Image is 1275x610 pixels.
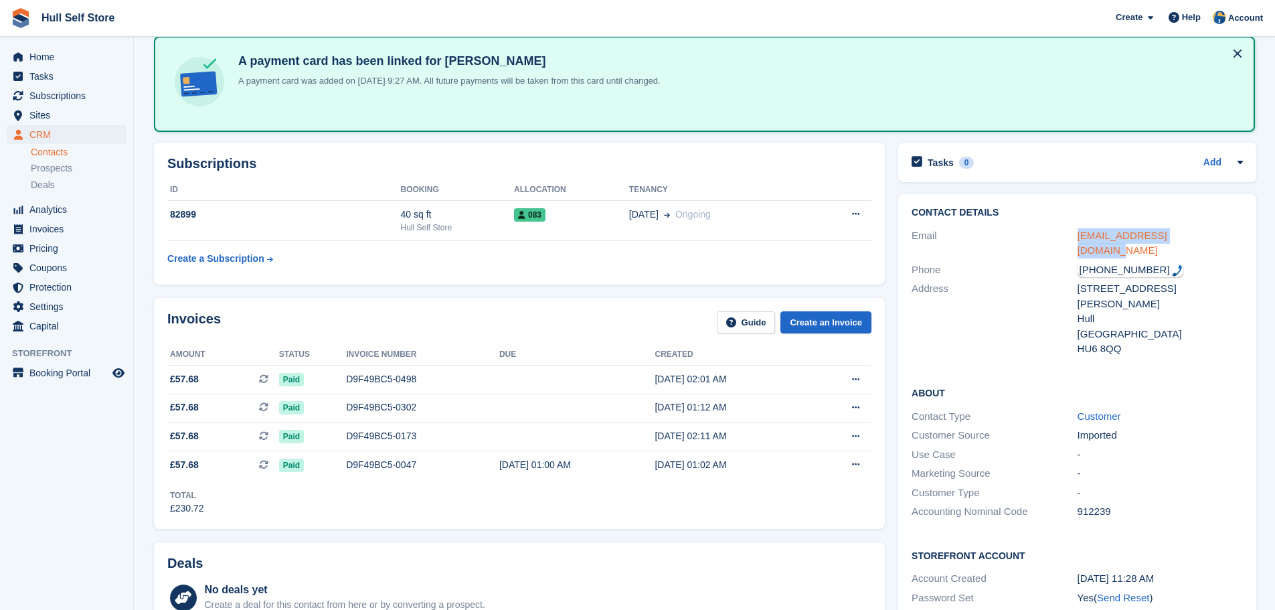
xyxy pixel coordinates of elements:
[233,74,661,88] p: A payment card was added on [DATE] 9:27 AM. All future payments will be taken from this card unti...
[346,400,499,414] div: D9F49BC5-0302
[7,317,126,335] a: menu
[1078,428,1243,443] div: Imported
[31,146,126,159] a: Contacts
[655,400,811,414] div: [DATE] 01:12 AM
[167,252,264,266] div: Create a Subscription
[401,222,515,234] div: Hull Self Store
[1213,11,1226,24] img: Hull Self Store
[912,386,1243,399] h2: About
[1078,230,1167,256] a: [EMAIL_ADDRESS][DOMAIN_NAME]
[655,372,811,386] div: [DATE] 02:01 AM
[7,125,126,144] a: menu
[170,429,199,443] span: £57.68
[912,591,1077,606] div: Password Set
[780,311,871,333] a: Create an Invoice
[346,344,499,366] th: Invoice number
[7,48,126,66] a: menu
[514,179,629,201] th: Allocation
[655,458,811,472] div: [DATE] 01:02 AM
[29,239,110,258] span: Pricing
[279,430,304,443] span: Paid
[1203,155,1221,171] a: Add
[1078,571,1243,587] div: [DATE] 11:28 AM
[167,344,279,366] th: Amount
[29,200,110,219] span: Analytics
[7,297,126,316] a: menu
[7,258,126,277] a: menu
[167,311,221,333] h2: Invoices
[31,178,126,192] a: Deals
[1078,504,1243,520] div: 912239
[170,489,204,502] div: Total
[29,317,110,335] span: Capital
[912,504,1077,520] div: Accounting Nominal Code
[7,278,126,297] a: menu
[912,485,1077,501] div: Customer Type
[7,67,126,86] a: menu
[346,458,499,472] div: D9F49BC5-0047
[514,208,545,222] span: 083
[912,409,1077,425] div: Contact Type
[7,106,126,125] a: menu
[912,428,1077,443] div: Customer Source
[167,246,273,271] a: Create a Subscription
[233,54,661,69] h4: A payment card has been linked for [PERSON_NAME]
[279,401,304,414] span: Paid
[912,447,1077,463] div: Use Case
[7,364,126,382] a: menu
[346,372,499,386] div: D9F49BC5-0498
[629,179,810,201] th: Tenancy
[912,228,1077,258] div: Email
[1078,327,1243,342] div: [GEOGRAPHIC_DATA]
[1078,311,1243,327] div: Hull
[1172,264,1183,277] img: hfpfyWBK5wQHBAGPgDf9c6qAYOxxMAAAAASUVORK5CYII=
[1078,466,1243,481] div: -
[170,458,199,472] span: £57.68
[170,400,199,414] span: £57.68
[1182,11,1201,24] span: Help
[912,466,1077,481] div: Marketing Source
[170,372,199,386] span: £57.68
[29,297,110,316] span: Settings
[31,179,55,192] span: Deals
[170,502,204,516] div: £230.72
[1078,262,1183,278] div: Call: +447722519915
[279,459,304,472] span: Paid
[928,157,954,169] h2: Tasks
[29,258,110,277] span: Coupons
[167,208,401,222] div: 82899
[1078,591,1243,606] div: Yes
[29,106,110,125] span: Sites
[7,200,126,219] a: menu
[110,365,126,381] a: Preview store
[204,582,485,598] div: No deals yet
[629,208,659,222] span: [DATE]
[12,347,133,360] span: Storefront
[29,48,110,66] span: Home
[959,157,974,169] div: 0
[279,344,346,366] th: Status
[401,208,515,222] div: 40 sq ft
[1116,11,1142,24] span: Create
[167,179,401,201] th: ID
[171,54,228,110] img: card-linked-ebf98d0992dc2aeb22e95c0e3c79077019eb2392cfd83c6a337811c24bc77127.svg
[717,311,776,333] a: Guide
[31,162,72,175] span: Prospects
[11,8,31,28] img: stora-icon-8386f47178a22dfd0bd8f6a31ec36ba5ce8667c1dd55bd0f319d3a0aa187defe.svg
[499,458,655,472] div: [DATE] 01:00 AM
[1228,11,1263,25] span: Account
[1078,485,1243,501] div: -
[29,67,110,86] span: Tasks
[1078,410,1121,422] a: Customer
[1097,592,1149,603] a: Send Reset
[499,344,655,366] th: Due
[7,220,126,238] a: menu
[912,281,1077,357] div: Address
[912,571,1077,587] div: Account Created
[167,556,203,571] h2: Deals
[31,161,126,175] a: Prospects
[655,344,811,366] th: Created
[1078,281,1243,311] div: [STREET_ADDRESS][PERSON_NAME]
[1078,341,1243,357] div: HU6 8QQ
[29,125,110,144] span: CRM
